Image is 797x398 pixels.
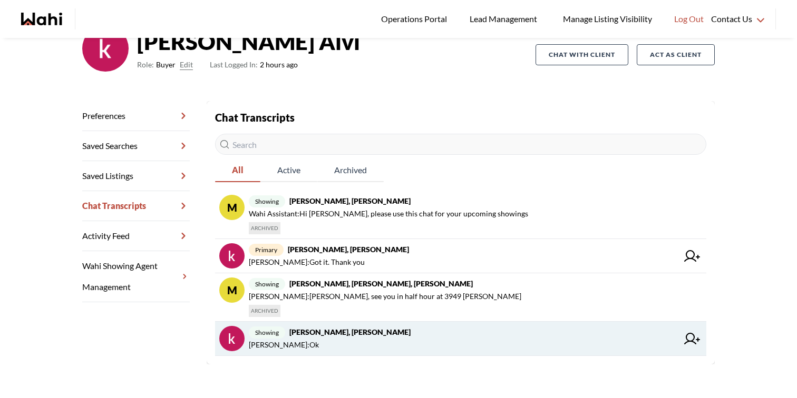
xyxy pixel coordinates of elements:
span: ARCHIVED [249,305,280,317]
img: ACg8ocKb8OO132p4lzabGQ2tRzOWmiOIEFqZeFX8Cdsj7p-LjWrKwA=s96-c [82,25,129,72]
a: Activity Feed [82,221,190,251]
span: Manage Listing Visibility [560,12,655,26]
button: Chat with client [536,44,628,65]
button: Act as Client [637,44,715,65]
span: primary [249,244,284,256]
strong: Chat Transcripts [215,111,295,124]
button: Active [260,159,317,182]
a: Saved Listings [82,161,190,191]
span: [PERSON_NAME] : [PERSON_NAME], see you in half hour at 3949 [PERSON_NAME] [249,290,521,303]
a: Mshowing[PERSON_NAME], [PERSON_NAME]Wahi Assistant:Hi [PERSON_NAME], please use this chat for you... [215,191,706,239]
span: Wahi Assistant : Hi [PERSON_NAME], please use this chat for your upcoming showings [249,207,528,220]
span: Operations Portal [381,12,451,26]
span: [PERSON_NAME] : Ok [249,339,319,351]
span: showing [249,195,285,207]
button: All [215,159,260,182]
div: M [219,195,245,220]
input: Search [215,134,706,155]
a: primary[PERSON_NAME], [PERSON_NAME][PERSON_NAME]:Got it. Thank you [215,239,706,273]
a: Chat Transcripts [82,191,190,221]
button: Archived [317,159,384,182]
a: showing[PERSON_NAME], [PERSON_NAME][PERSON_NAME]:Ok [215,322,706,356]
a: Preferences [82,101,190,131]
button: Edit [180,58,193,71]
a: Saved Searches [82,131,190,161]
span: Archived [317,159,384,181]
span: Buyer [156,58,176,71]
span: Log Out [674,12,704,26]
div: M [219,277,245,303]
span: showing [249,326,285,339]
span: Active [260,159,317,181]
strong: [PERSON_NAME], [PERSON_NAME], [PERSON_NAME] [289,279,473,288]
strong: [PERSON_NAME], [PERSON_NAME] [289,327,411,336]
span: Role: [137,58,154,71]
span: Lead Management [470,12,541,26]
span: Last Logged In: [210,60,258,69]
span: showing [249,278,285,290]
span: 2 hours ago [210,58,298,71]
span: ARCHIVED [249,222,280,234]
span: [PERSON_NAME] : Got it. Thank you [249,256,365,268]
img: chat avatar [219,326,245,351]
strong: [PERSON_NAME], [PERSON_NAME] [288,245,409,254]
span: All [215,159,260,181]
a: Wahi Showing Agent Management [82,251,190,302]
a: Wahi homepage [21,13,62,25]
img: chat avatar [219,243,245,268]
strong: [PERSON_NAME], [PERSON_NAME] [289,196,411,205]
strong: [PERSON_NAME] Alvi [137,26,360,57]
a: Mshowing[PERSON_NAME], [PERSON_NAME], [PERSON_NAME][PERSON_NAME]:[PERSON_NAME], see you in half h... [215,273,706,322]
